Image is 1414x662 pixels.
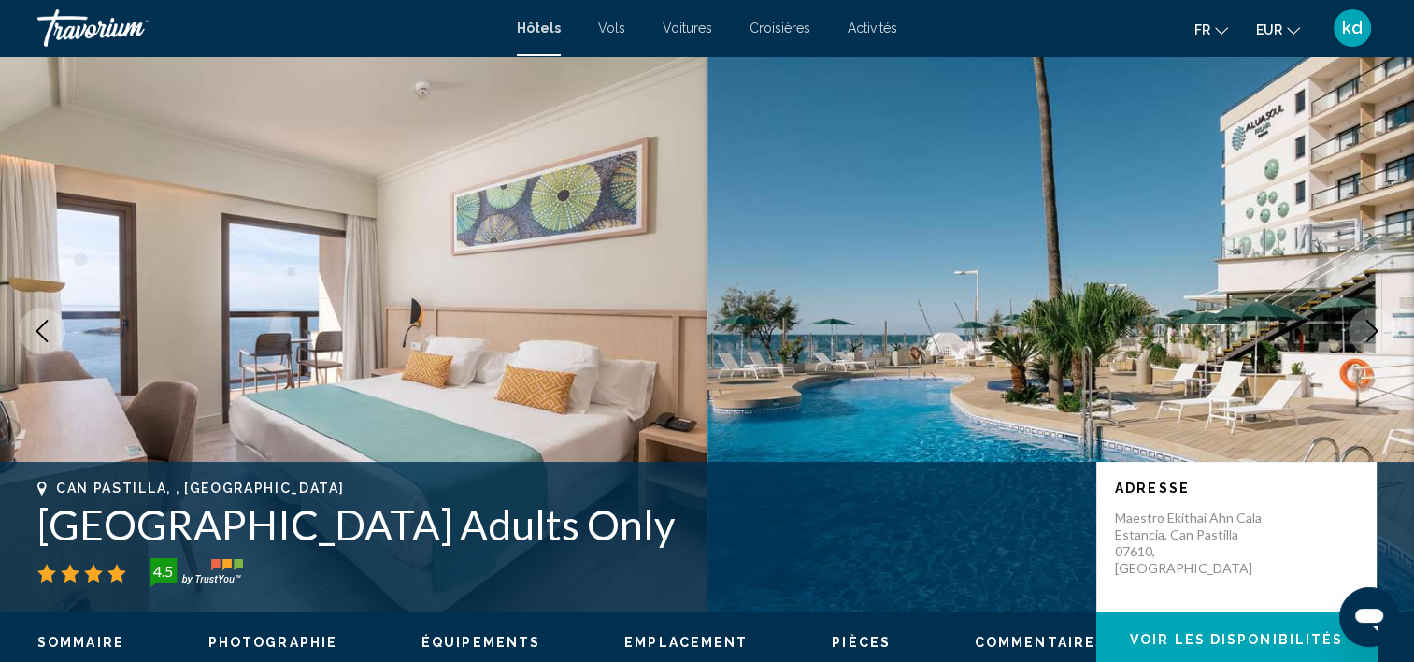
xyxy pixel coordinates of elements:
[750,21,810,36] a: Croisières
[1115,510,1264,577] p: Maestro Ekithai Ahn Cala Estancia, Can Pastilla 07610, [GEOGRAPHIC_DATA]
[19,308,65,354] button: Previous image
[1194,22,1210,37] span: fr
[848,21,897,36] a: Activités
[37,500,1078,549] h1: [GEOGRAPHIC_DATA] Adults Only
[1328,8,1377,48] button: User Menu
[37,9,498,47] a: Travorium
[832,635,891,650] span: Pièces
[517,21,561,36] a: Hôtels
[1194,16,1228,43] button: Change language
[624,635,748,650] span: Emplacement
[37,634,124,651] button: Sommaire
[663,21,712,36] a: Voitures
[598,21,625,36] a: Vols
[144,560,181,583] div: 4.5
[1342,19,1363,37] span: kd
[1349,308,1395,354] button: Next image
[624,634,748,651] button: Emplacement
[1115,481,1358,496] p: Adresse
[37,635,124,650] span: Sommaire
[150,558,243,588] img: trustyou-badge-hor.svg
[975,634,1106,651] button: Commentaires
[1256,22,1282,37] span: EUR
[56,481,344,496] span: Can Pastilla, , [GEOGRAPHIC_DATA]
[832,634,891,651] button: Pièces
[208,634,337,651] button: Photographie
[208,635,337,650] span: Photographie
[1130,633,1343,648] span: Voir les disponibilités
[1256,16,1300,43] button: Change currency
[421,634,540,651] button: Équipements
[1339,587,1399,647] iframe: Bouton de lancement de la fenêtre de messagerie
[421,635,540,650] span: Équipements
[975,635,1106,650] span: Commentaires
